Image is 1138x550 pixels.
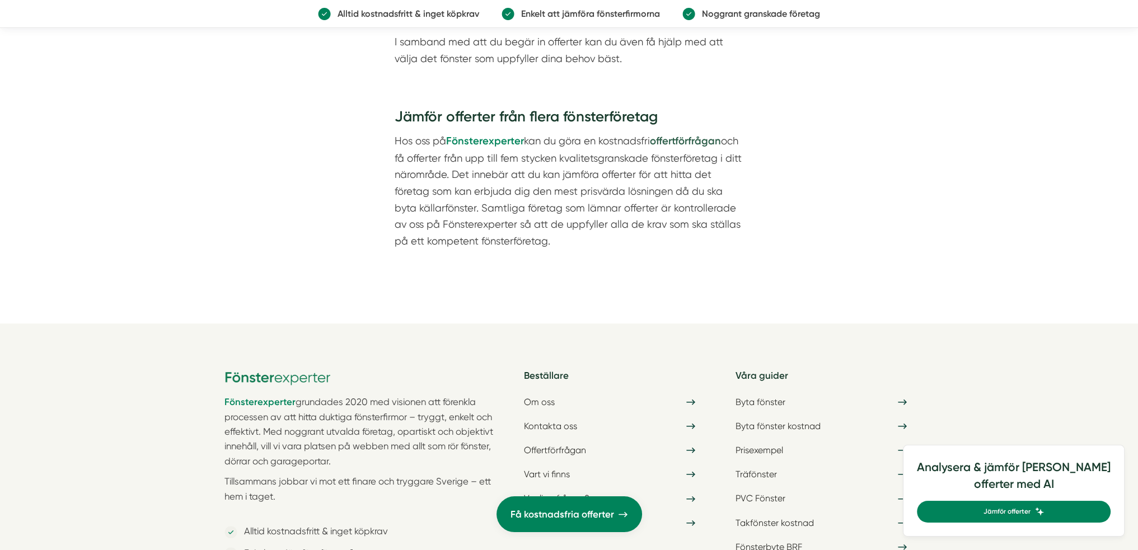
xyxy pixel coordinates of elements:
[695,7,820,21] p: Noggrant granskade företag
[729,392,914,412] a: Byta fönster
[517,464,702,484] a: Vart vi finns
[517,488,702,508] a: Vanliga frågor & svar
[331,7,479,21] p: Alltid kostnadsfritt & inget köpkrav
[224,396,296,407] strong: Fönsterexperter
[729,440,914,460] a: Prisexempel
[395,107,744,133] h3: Jämför offerter från flera fönsterföretag
[917,459,1111,501] h4: Analysera & jämför [PERSON_NAME] offerter med AI
[517,368,702,392] h5: Beställare
[729,488,914,508] a: PVC Fönster
[729,416,914,436] a: Byta fönster kostnad
[511,507,614,522] span: Få kostnadsfria offerter
[224,394,504,469] p: grundades 2020 med visionen att förenkla processen av att hitta duktiga fönsterfirmor – tryggt, e...
[224,368,331,386] img: Fönsterexperter
[446,135,524,147] a: Fönsterexperter
[517,440,702,460] a: Offertförfrågan
[237,524,388,539] p: Alltid kostnadsfritt & inget köpkrav
[224,474,504,519] p: Tillsammans jobbar vi mot ett finare och tryggare Sverige – ett hem i taget.
[517,392,702,412] a: Om oss
[729,464,914,484] a: Träfönster
[984,506,1031,517] span: Jämför offerter
[497,496,642,532] a: Få kostnadsfria offerter
[514,7,660,21] p: Enkelt att jämföra fönsterfirmorna
[917,501,1111,523] a: Jämför offerter
[224,397,296,407] a: Fönsterexperter
[650,135,721,147] a: offertförfrågan
[395,133,744,250] p: Hos oss på kan du göra en kostnadsfri och få offerter från upp till fem stycken kvalitetsgranskad...
[729,513,914,533] a: Takfönster kostnad
[517,416,702,436] a: Kontakta oss
[729,368,914,392] h5: Våra guider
